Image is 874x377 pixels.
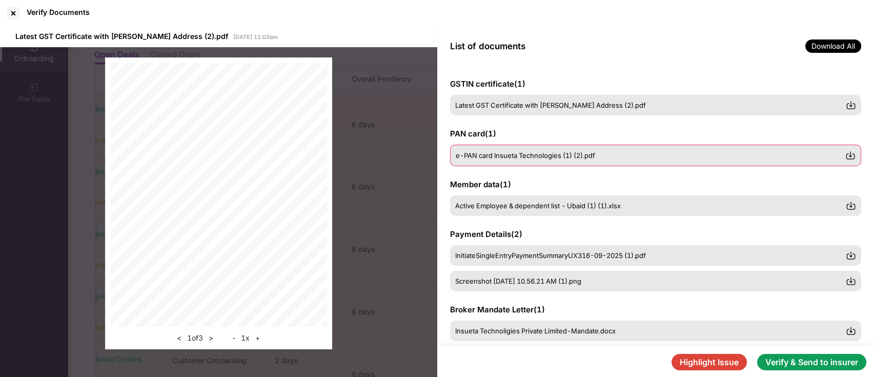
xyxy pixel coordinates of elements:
img: svg+xml;base64,PHN2ZyBpZD0iRG93bmxvYWQtMzJ4MzIiIHhtbG5zPSJodHRwOi8vd3d3LnczLm9yZy8yMDAwL3N2ZyIgd2... [846,201,856,211]
span: List of documents [450,41,525,51]
button: Verify & Send to insurer [757,354,866,370]
button: + [252,332,263,344]
div: 1 x [229,332,263,344]
button: - [229,332,238,344]
button: < [174,332,185,344]
img: svg+xml;base64,PHN2ZyBpZD0iRG93bmxvYWQtMzJ4MzIiIHhtbG5zPSJodHRwOi8vd3d3LnczLm9yZy8yMDAwL3N2ZyIgd2... [846,326,856,336]
span: Broker Mandate Letter ( 1 ) [450,305,545,314]
span: Active Employee & dependent list - Ubaid (1) (1).xlsx [455,202,621,210]
span: Member data ( 1 ) [450,180,511,189]
span: Download All [805,39,861,53]
div: Verify Documents [27,8,90,16]
button: Highlight Issue [672,354,747,370]
span: PAN card ( 1 ) [450,129,496,138]
span: Latest GST Certificate with [PERSON_NAME] Address (2).pdf [15,32,228,41]
span: Latest GST Certificate with [PERSON_NAME] Address (2).pdf [455,101,646,109]
img: svg+xml;base64,PHN2ZyBpZD0iRG93bmxvYWQtMzJ4MzIiIHhtbG5zPSJodHRwOi8vd3d3LnczLm9yZy8yMDAwL3N2ZyIgd2... [845,150,856,161]
span: InitiateSingleEntryPaymentSummaryUX316-09-2025 (1).pdf [455,251,646,260]
span: Payment Details ( 2 ) [450,229,522,239]
img: svg+xml;base64,PHN2ZyBpZD0iRG93bmxvYWQtMzJ4MzIiIHhtbG5zPSJodHRwOi8vd3d3LnczLm9yZy8yMDAwL3N2ZyIgd2... [846,276,856,286]
button: > [206,332,216,344]
img: svg+xml;base64,PHN2ZyBpZD0iRG93bmxvYWQtMzJ4MzIiIHhtbG5zPSJodHRwOi8vd3d3LnczLm9yZy8yMDAwL3N2ZyIgd2... [846,100,856,110]
span: GSTIN certificate ( 1 ) [450,79,525,89]
span: e-PAN card Insueta Technologies (1) (2).pdf [456,151,595,160]
span: Insueta Technoligies Private Limited-Mandate.docx [455,327,616,335]
img: svg+xml;base64,PHN2ZyBpZD0iRG93bmxvYWQtMzJ4MzIiIHhtbG5zPSJodHRwOi8vd3d3LnczLm9yZy8yMDAwL3N2ZyIgd2... [846,250,856,261]
div: 1 of 3 [174,332,216,344]
span: [DATE] 11:03am [233,33,278,41]
span: Screenshot [DATE] 10.56.21 AM (1).png [455,277,581,285]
